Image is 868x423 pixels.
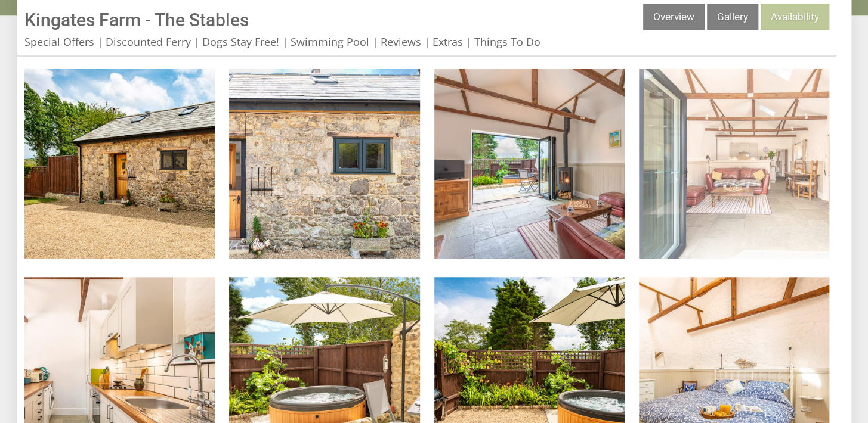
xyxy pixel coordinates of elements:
img: The Stables Lounge [639,69,829,259]
a: Kingates Farm - The Stables [24,10,249,30]
a: Availability [761,4,829,30]
a: Dogs Stay Free! [202,35,279,49]
a: Gallery [707,4,758,30]
a: Discounted Ferry [106,35,191,49]
img: The Stables Door [229,69,419,259]
a: Swimming Pool [291,35,369,49]
img: The Stables Kingates Farm [24,69,215,259]
a: Special Offers [24,35,94,49]
a: Extras [433,35,463,49]
a: Reviews [381,35,421,49]
a: Overview [643,4,705,30]
a: Things To Do [474,35,540,49]
img: The Stables Lounge [434,69,625,259]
